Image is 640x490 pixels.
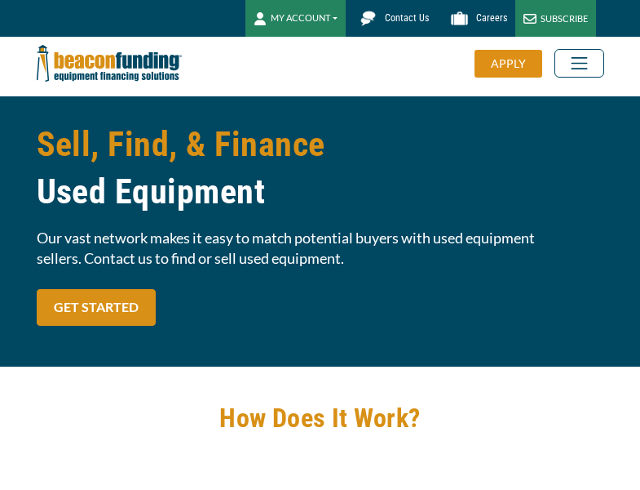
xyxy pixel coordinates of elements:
[476,12,507,24] span: Careers
[37,168,604,216] span: Used Equipment
[437,4,515,33] a: Careers
[37,121,604,216] h1: Sell, Find, & Finance
[445,4,474,33] img: Beacon Funding Careers
[474,50,554,78] a: APPLY
[346,4,437,33] a: Contact Us
[554,49,604,78] button: Toggle navigation
[354,4,382,33] img: Beacon Funding chat
[37,228,604,269] span: Our vast network makes it easy to match potential buyers with used equipment sellers. Contact us ...
[474,50,542,78] div: APPLY
[385,12,429,24] span: Contact Us
[37,37,182,90] img: Beacon Funding Corporation logo
[37,289,156,326] a: GET STARTED
[37,399,604,437] h2: How Does It Work?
